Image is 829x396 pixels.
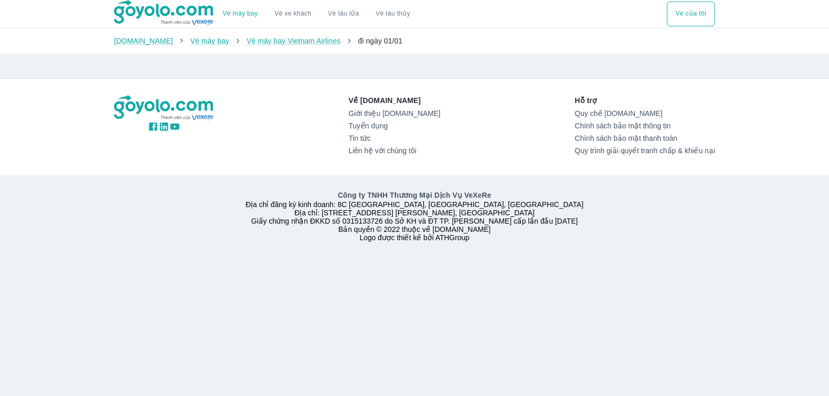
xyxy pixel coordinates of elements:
a: Liên hệ với chúng tôi [349,146,440,155]
a: Vé máy bay Vietnam Airlines [247,37,341,45]
a: Tuyển dụng [349,122,440,130]
button: Vé của tôi [667,2,715,26]
a: Quy trình giải quyết tranh chấp & khiếu nại [575,146,715,155]
a: Vé tàu lửa [320,2,367,26]
a: Vé máy bay [223,10,258,18]
a: Vé xe khách [275,10,311,18]
p: Hỗ trợ [575,95,715,106]
a: [DOMAIN_NAME] [114,37,173,45]
a: Giới thiệu [DOMAIN_NAME] [349,109,440,118]
div: Địa chỉ đăng ký kinh doanh: 8C [GEOGRAPHIC_DATA], [GEOGRAPHIC_DATA], [GEOGRAPHIC_DATA] Địa chỉ: [... [108,190,721,242]
p: Công ty TNHH Thương Mại Dịch Vụ VeXeRe [116,190,713,200]
a: Chính sách bảo mật thông tin [575,122,715,130]
a: Quy chế [DOMAIN_NAME] [575,109,715,118]
button: Vé tàu thủy [367,2,419,26]
p: Về [DOMAIN_NAME] [349,95,440,106]
a: Vé máy bay [190,37,229,45]
img: logo [114,95,215,121]
div: choose transportation mode [215,2,419,26]
span: đi ngày 01/01 [358,37,403,45]
nav: breadcrumb [114,36,715,46]
a: Chính sách bảo mật thanh toán [575,134,715,142]
a: Tin tức [349,134,440,142]
div: choose transportation mode [667,2,715,26]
